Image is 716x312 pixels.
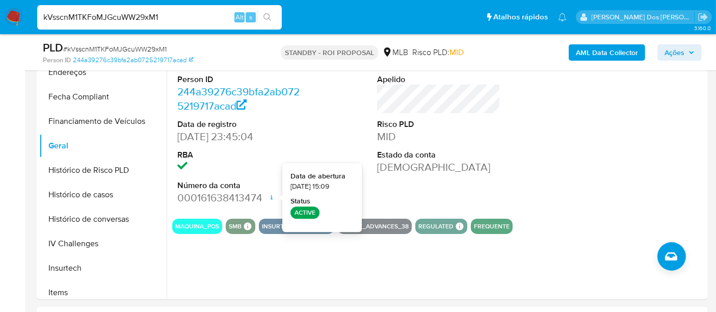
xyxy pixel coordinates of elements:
[290,171,346,181] strong: Data de abertura
[39,256,167,280] button: Insurtech
[39,280,167,305] button: Items
[412,47,464,58] span: Risco PLD:
[377,119,500,130] dt: Risco PLD
[177,74,301,85] dt: Person ID
[377,74,500,85] dt: Apelido
[377,129,500,144] dd: MID
[39,85,167,109] button: Fecha Compliant
[177,191,301,205] dd: 000161638413474
[290,181,329,192] span: [DATE] 15:09
[43,56,71,65] b: Person ID
[377,160,500,174] dd: [DEMOGRAPHIC_DATA]
[37,11,282,24] input: Pesquise usuários ou casos...
[281,45,378,60] p: STANDBY - ROI PROPOSAL
[569,44,645,61] button: AML Data Collector
[558,13,567,21] a: Notificações
[177,149,301,161] dt: RBA
[698,12,708,22] a: Sair
[43,39,63,56] b: PLD
[235,12,244,22] span: Alt
[377,149,500,161] dt: Estado da conta
[177,84,300,113] a: 244a39276c39bfa2ab0725219717acad
[177,180,301,191] dt: Número da conta
[493,12,548,22] span: Atalhos rápidos
[290,206,320,219] p: ACTIVE
[177,119,301,130] dt: Data de registro
[73,56,193,65] a: 244a39276c39bfa2ab0725219717acad
[39,158,167,183] button: Histórico de Risco PLD
[657,44,702,61] button: Ações
[257,10,278,24] button: search-icon
[449,46,464,58] span: MID
[39,60,167,85] button: Endereços
[39,231,167,256] button: IV Challenges
[382,47,408,58] div: MLB
[39,183,167,207] button: Histórico de casos
[177,129,301,144] dd: [DATE] 23:45:04
[694,24,711,32] span: 3.160.0
[665,44,684,61] span: Ações
[290,197,310,207] strong: Status
[576,44,638,61] b: AML Data Collector
[39,207,167,231] button: Histórico de conversas
[249,12,252,22] span: s
[39,109,167,134] button: Financiamento de Veículos
[39,134,167,158] button: Geral
[592,12,695,22] p: renato.lopes@mercadopago.com.br
[63,44,167,54] span: # kVsscnM1TKFoMJGcuWW29xM1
